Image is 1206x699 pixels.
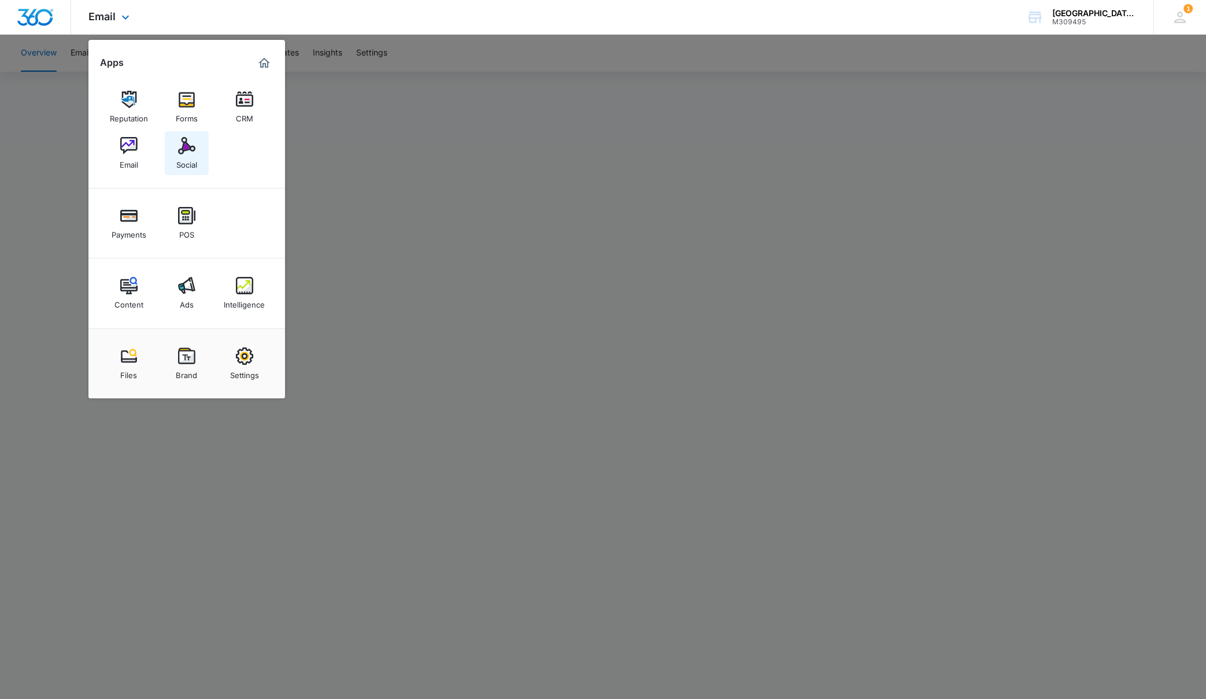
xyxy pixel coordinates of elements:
div: Settings [230,365,259,380]
a: Intelligence [223,271,267,315]
div: account name [1052,9,1137,18]
a: Settings [223,342,267,386]
div: Payments [112,224,146,239]
a: Files [107,342,151,386]
a: CRM [223,85,267,129]
a: Payments [107,201,151,245]
a: Brand [165,342,209,386]
div: Ads [180,294,194,309]
div: Social [176,154,197,169]
div: Email [120,154,138,169]
span: 1 [1183,4,1193,13]
a: Marketing 360® Dashboard [255,54,273,72]
span: Email [88,10,116,23]
a: Ads [165,271,209,315]
a: Social [165,131,209,175]
a: Email [107,131,151,175]
a: Forms [165,85,209,129]
div: Content [114,294,143,309]
div: Forms [176,108,198,123]
div: Brand [176,365,197,380]
div: notifications count [1183,4,1193,13]
a: Content [107,271,151,315]
div: account id [1052,18,1137,26]
div: Files [120,365,137,380]
a: POS [165,201,209,245]
div: Intelligence [224,294,265,309]
h2: Apps [100,57,124,68]
a: Reputation [107,85,151,129]
div: Reputation [110,108,148,123]
div: CRM [236,108,253,123]
div: POS [179,224,194,239]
